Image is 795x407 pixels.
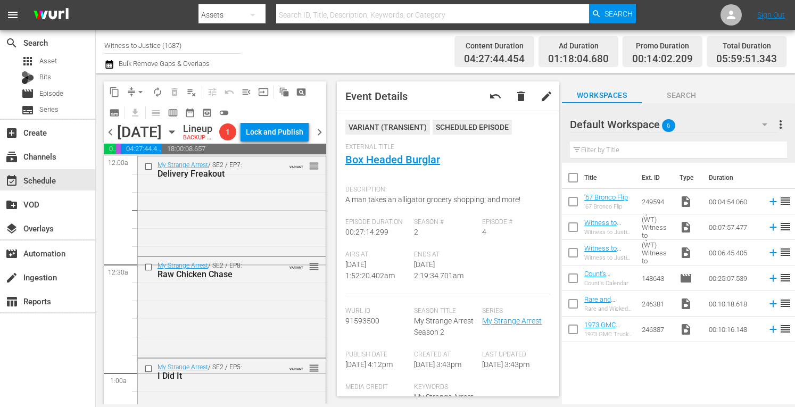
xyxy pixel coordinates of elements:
span: Create [5,127,18,139]
span: delete [515,90,527,103]
span: Episode [21,87,34,100]
span: [DATE] 3:43pm [414,360,461,369]
span: 2 [414,228,418,236]
span: Episode [680,272,692,285]
span: Workspaces [562,89,642,102]
span: VARIANT [289,362,303,371]
span: reorder [779,297,792,310]
span: reorder [779,322,792,335]
a: My Strange Arrest [158,262,208,269]
div: Count's Calendar [584,280,633,287]
td: 00:25:07.539 [705,265,763,291]
span: Season Title [414,307,477,315]
span: Series [21,104,34,117]
span: 00:27:14.299 [345,228,388,236]
span: content_copy [109,87,120,97]
a: My Strange Arrest [158,363,208,371]
span: 00:14:02.209 [115,144,121,154]
div: Lineup [183,123,215,135]
span: input [258,87,269,97]
div: / SE2 / EP5: [158,363,276,381]
span: [DATE] 4:12pm [345,360,393,369]
div: Raw Chicken Chase [158,269,276,279]
span: Series [482,307,545,315]
span: Channels [5,151,18,163]
button: delete [508,84,534,109]
td: 00:06:45.405 [705,240,763,265]
span: Episode [39,88,63,99]
span: menu [6,9,19,21]
span: Day Calendar View [144,102,164,123]
span: reorder [309,362,319,374]
span: Week Calendar View [164,104,181,121]
th: Type [673,163,702,193]
td: 148643 [637,265,675,291]
span: Download as CSV [123,102,144,123]
a: 1973 GMC Truck Gets EPIC Air Brush [584,321,633,345]
div: Scheduled Episode [433,120,512,135]
td: 249594 [637,189,675,214]
span: Loop Content [149,84,166,101]
td: Witness to Justice by A&E (WT) Witness to Justice: [PERSON_NAME] 150 [637,214,675,240]
th: Duration [702,163,766,193]
span: A man takes an alligator grocery shopping; and more! [345,195,520,204]
span: Bulk Remove Gaps & Overlaps [117,60,210,68]
div: '67 Bronco Flip [584,203,628,210]
span: search [5,37,18,49]
span: preview_outlined [202,107,212,118]
span: Wurl Id [345,307,409,315]
span: 91593500 [345,317,379,325]
span: date_range_outlined [185,107,195,118]
div: 1973 GMC Truck Gets EPIC Air Brush [584,331,633,338]
a: Witness to Justice by A&E (WT) Witness to Justice: [PERSON_NAME] 150 [584,244,633,292]
span: Media Credit [345,383,409,392]
span: 1 [219,128,236,136]
span: Overlays [5,222,18,235]
span: [DATE] 2:19:34.701am [414,260,463,280]
div: Promo Duration [632,38,693,53]
span: 18:00:08.657 [162,144,326,154]
span: Video [680,221,692,234]
span: Remove Gaps & Overlaps [123,84,149,101]
div: Delivery Freakout [158,169,276,179]
span: 24 hours Lineup View is OFF [216,104,233,121]
div: / SE2 / EP7: [158,161,276,179]
span: 4 [482,228,486,236]
div: Lock and Publish [246,122,303,142]
div: / SE2 / EP8: [158,262,276,279]
span: Refresh All Search Blocks [272,81,293,102]
a: Count's Calendar [584,270,611,286]
span: [DATE] 1:52:20.402am [345,260,395,280]
span: Search [604,4,633,23]
a: Box Headed Burglar [345,153,440,166]
span: Series [39,104,59,115]
span: Customize Events [200,81,221,102]
span: Select an event to delete [166,84,183,101]
span: Season # [414,218,477,227]
svg: Add to Schedule [767,221,779,233]
span: 00:14:02.209 [632,53,693,65]
span: Reports [5,295,18,308]
span: Description: [345,186,545,194]
span: reorder [779,195,792,207]
img: ans4CAIJ8jUAAAAAAAAAAAAAAAAAAAAAAAAgQb4GAAAAAAAAAAAAAAAAAAAAAAAAJMjXAAAAAAAAAAAAAAAAAAAAAAAAgAT5G... [26,3,77,28]
button: reorder [309,362,319,373]
a: My Strange Arrest [482,317,542,325]
span: Episode Duration [345,218,409,227]
button: Search [589,4,636,23]
span: Create Search Block [293,84,310,101]
div: Rare and Wicked 1962 [PERSON_NAME] [584,305,633,312]
span: Asset [39,56,57,67]
button: reorder [309,160,319,171]
span: edit [540,90,553,103]
span: Ends At [414,251,477,259]
div: Content Duration [464,38,525,53]
td: 00:07:57.477 [705,214,763,240]
span: VARIANT [289,261,303,269]
span: Event Details [345,90,408,103]
svg: Add to Schedule [767,298,779,310]
span: 01:18:04.680 [104,144,115,154]
svg: Add to Schedule [767,196,779,207]
a: Rare and Wicked 1962 [PERSON_NAME] [584,295,630,327]
span: pageview_outlined [296,87,307,97]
